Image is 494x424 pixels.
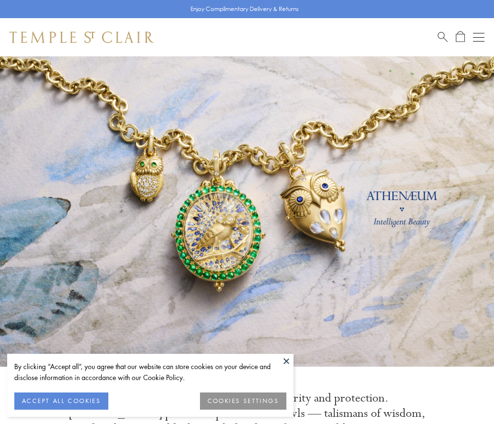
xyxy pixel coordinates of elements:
[456,31,465,43] a: Open Shopping Bag
[190,4,299,14] p: Enjoy Complimentary Delivery & Returns
[438,31,448,43] a: Search
[10,32,154,43] img: Temple St. Clair
[473,32,484,43] button: Open navigation
[200,392,286,410] button: COOKIES SETTINGS
[14,361,286,383] div: By clicking “Accept all”, you agree that our website can store cookies on your device and disclos...
[14,392,108,410] button: ACCEPT ALL COOKIES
